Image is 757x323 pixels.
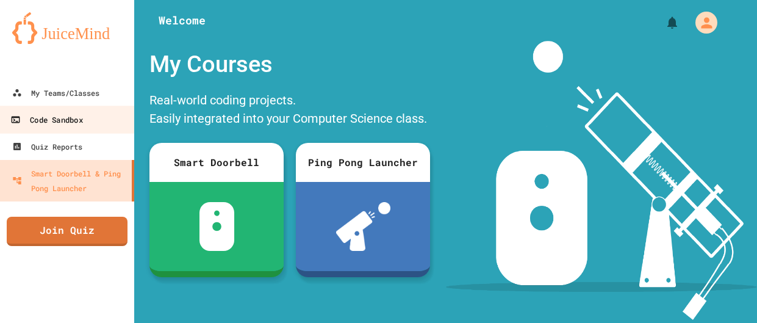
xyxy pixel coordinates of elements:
[143,88,436,134] div: Real-world coding projects. Easily integrated into your Computer Science class.
[10,112,82,128] div: Code Sandbox
[336,202,390,251] img: ppl-with-ball.png
[12,166,127,195] div: Smart Doorbell & Ping Pong Launcher
[642,12,683,33] div: My Notifications
[12,12,122,44] img: logo-orange.svg
[12,139,82,154] div: Quiz Reports
[683,9,720,37] div: My Account
[143,41,436,88] div: My Courses
[12,85,99,100] div: My Teams/Classes
[149,143,284,182] div: Smart Doorbell
[296,143,430,182] div: Ping Pong Launcher
[199,202,234,251] img: sdb-white.svg
[7,217,127,246] a: Join Quiz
